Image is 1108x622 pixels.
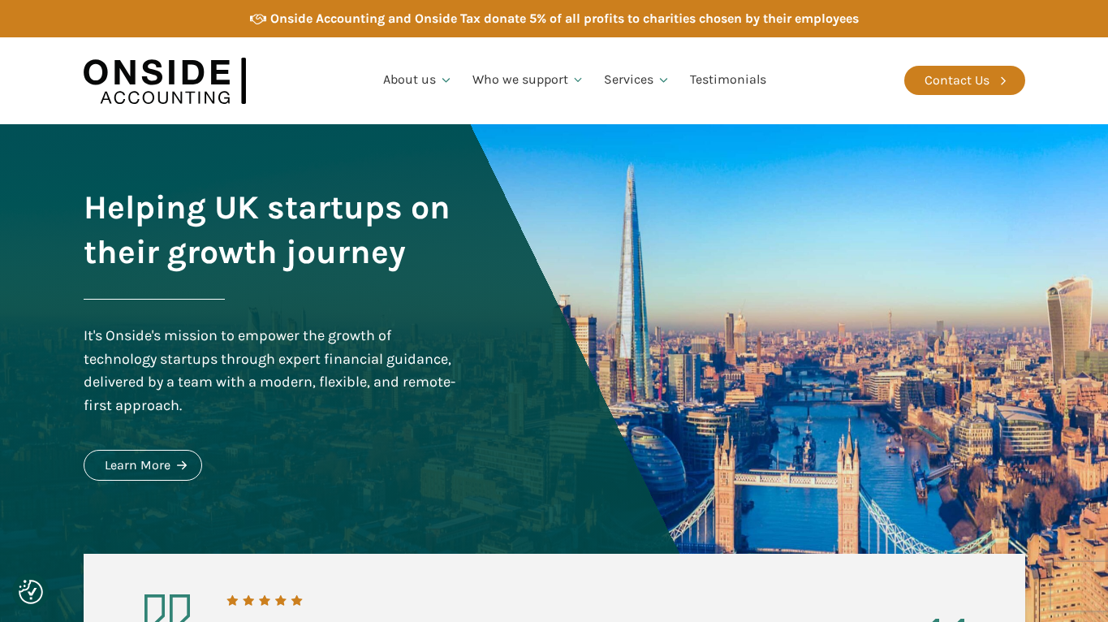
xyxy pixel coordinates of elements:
div: Learn More [105,455,170,476]
div: Onside Accounting and Onside Tax donate 5% of all profits to charities chosen by their employees [270,8,859,29]
a: Learn More [84,450,202,481]
h1: Helping UK startups on their growth journey [84,185,460,274]
a: About us [373,53,463,108]
a: Contact Us [904,66,1025,95]
div: Contact Us [925,70,989,91]
a: Testimonials [680,53,776,108]
img: Onside Accounting [84,50,246,112]
a: Who we support [463,53,595,108]
img: Revisit consent button [19,580,43,604]
button: Consent Preferences [19,580,43,604]
div: It's Onside's mission to empower the growth of technology startups through expert financial guida... [84,324,460,417]
a: Services [594,53,680,108]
